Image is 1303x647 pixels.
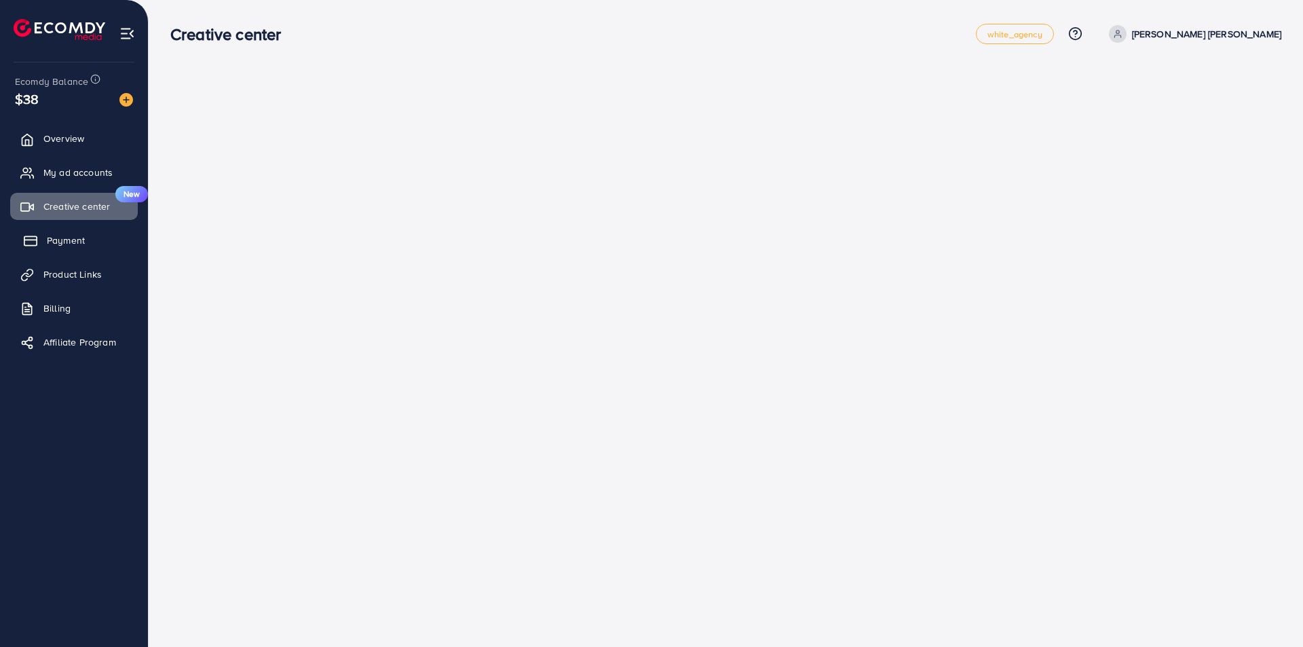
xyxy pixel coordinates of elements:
[10,193,138,220] a: Creative centerNew
[15,75,88,88] span: Ecomdy Balance
[1245,586,1293,637] iframe: Chat
[14,19,105,40] img: logo
[10,227,138,254] a: Payment
[1132,26,1281,42] p: [PERSON_NAME] [PERSON_NAME]
[47,234,85,247] span: Payment
[10,329,138,356] a: Affiliate Program
[43,132,84,145] span: Overview
[976,24,1054,44] a: white_agency
[119,26,135,41] img: menu
[170,24,292,44] h3: Creative center
[15,89,39,109] span: $38
[987,30,1042,39] span: white_agency
[10,261,138,288] a: Product Links
[43,301,71,315] span: Billing
[119,93,133,107] img: image
[115,186,148,202] span: New
[10,295,138,322] a: Billing
[10,159,138,186] a: My ad accounts
[43,335,116,349] span: Affiliate Program
[43,267,102,281] span: Product Links
[43,166,113,179] span: My ad accounts
[43,200,110,213] span: Creative center
[10,125,138,152] a: Overview
[1103,25,1281,43] a: [PERSON_NAME] [PERSON_NAME]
